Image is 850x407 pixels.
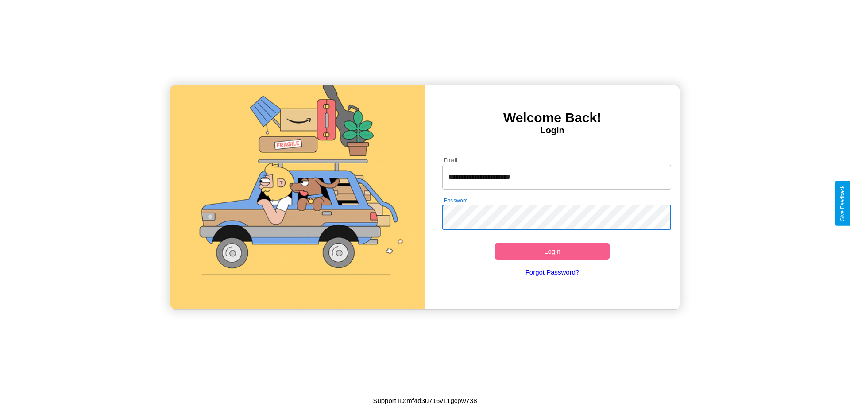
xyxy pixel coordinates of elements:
[438,260,667,285] a: Forgot Password?
[373,395,477,407] p: Support ID: mf4d3u716v11gcpw738
[170,85,425,309] img: gif
[444,156,458,164] label: Email
[495,243,610,260] button: Login
[839,186,846,221] div: Give Feedback
[444,197,467,204] label: Password
[425,125,680,136] h4: Login
[425,110,680,125] h3: Welcome Back!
